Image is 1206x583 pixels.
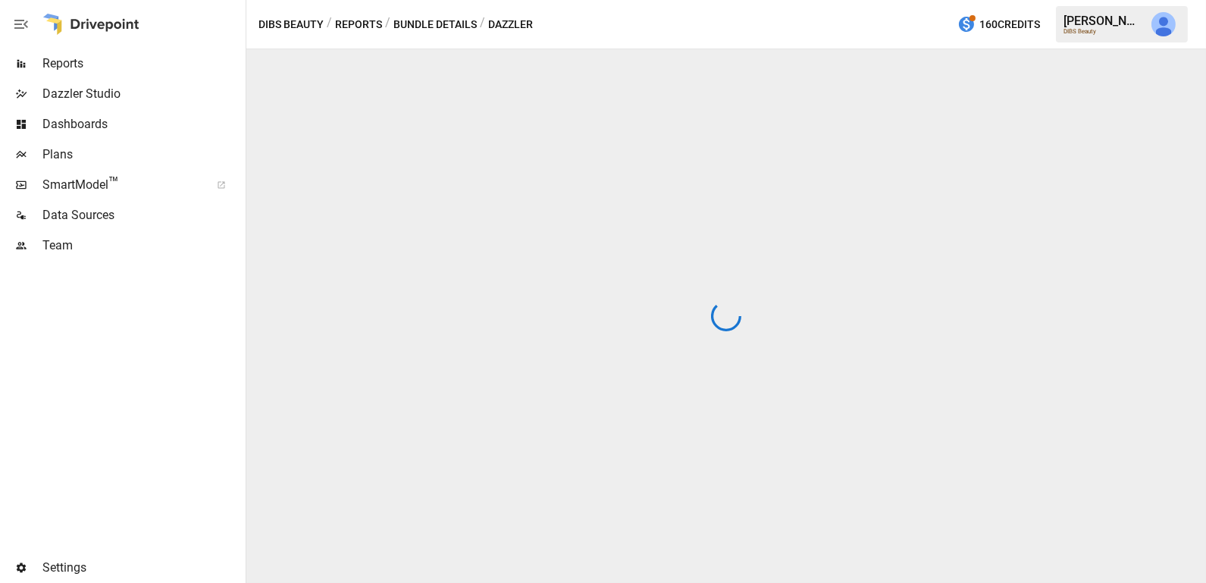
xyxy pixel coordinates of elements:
div: [PERSON_NAME] [1063,14,1142,28]
span: Settings [42,559,243,577]
button: Bundle Details [393,15,477,34]
span: Data Sources [42,206,243,224]
span: Team [42,237,243,255]
span: Dashboards [42,115,243,133]
div: / [327,15,332,34]
span: Reports [42,55,243,73]
span: Plans [42,146,243,164]
span: SmartModel [42,176,200,194]
span: ™ [108,174,119,193]
img: Julie Wilton [1151,12,1176,36]
button: Julie Wilton [1142,3,1185,45]
button: DIBS Beauty [258,15,324,34]
div: / [385,15,390,34]
span: 160 Credits [979,15,1040,34]
button: Reports [335,15,382,34]
button: 160Credits [951,11,1046,39]
div: / [480,15,485,34]
span: Dazzler Studio [42,85,243,103]
div: DIBS Beauty [1063,28,1142,35]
